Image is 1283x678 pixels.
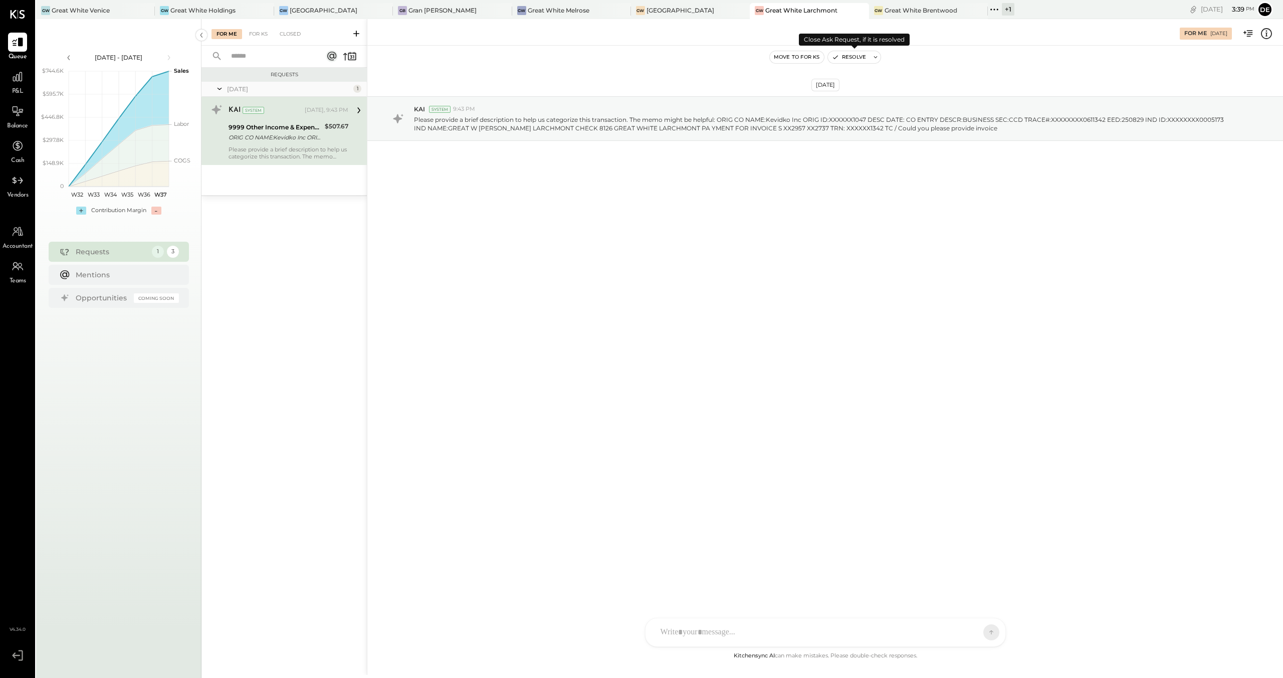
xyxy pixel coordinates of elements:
div: Gran [PERSON_NAME] [408,6,477,15]
text: $446.8K [41,113,64,120]
div: Coming Soon [134,293,179,303]
div: [DATE] [1201,5,1254,14]
div: 1 [152,246,164,258]
div: GB [398,6,407,15]
div: System [243,107,264,114]
div: ORIG CO NAME:Kevidko Inc ORIG ID:XXXXXX1047 DESC DATE: CO ENTRY DESCR:BUSINESS SEC:CCD TRACE#:XXX... [229,132,322,142]
div: $507.67 [325,121,348,131]
div: copy link [1188,4,1198,15]
span: 9:43 PM [453,105,475,113]
div: System [429,106,451,113]
div: Great White Larchmont [765,6,837,15]
div: 1 [353,85,361,93]
div: GW [755,6,764,15]
div: [DATE], 9:43 PM [305,106,348,114]
div: - [151,207,161,215]
text: W34 [104,191,117,198]
div: Requests [206,71,362,78]
div: GW [160,6,169,15]
div: Please provide a brief description to help us categorize this transaction. The memo might be help... [229,146,348,160]
div: Requests [76,247,147,257]
div: [GEOGRAPHIC_DATA] [290,6,357,15]
div: Closed [275,29,306,39]
div: [GEOGRAPHIC_DATA] [647,6,714,15]
text: W32 [71,191,83,198]
div: + 1 [1002,3,1014,16]
div: GW [874,6,883,15]
text: 0 [60,183,64,190]
div: Great White Melrose [528,6,589,15]
div: Great White Venice [52,6,110,15]
div: [DATE] - [DATE] [76,53,161,62]
a: Accountant [1,222,35,251]
span: Cash [11,156,24,165]
div: KAI [229,105,241,115]
span: KAI [414,105,425,113]
div: For Me [1184,30,1207,38]
a: Queue [1,33,35,62]
text: W36 [137,191,150,198]
text: W37 [154,191,166,198]
div: + [76,207,86,215]
text: W35 [121,191,133,198]
p: Please provide a brief description to help us categorize this transaction. The memo might be help... [414,115,1232,132]
div: Great White Brentwood [885,6,957,15]
div: 3 [167,246,179,258]
text: $148.9K [43,159,64,166]
div: Contribution Margin [91,207,146,215]
a: Balance [1,102,35,131]
a: Vendors [1,171,35,200]
span: P&L [12,87,24,96]
div: Opportunities [76,293,129,303]
div: Close Ask Request, if it is resolved [799,34,910,46]
a: P&L [1,67,35,96]
span: Accountant [3,242,33,251]
a: Teams [1,257,35,286]
text: $297.8K [43,136,64,143]
span: Queue [9,53,27,62]
button: De [1257,2,1273,18]
div: GW [279,6,288,15]
span: Balance [7,122,28,131]
div: For KS [244,29,273,39]
text: Sales [174,67,189,74]
span: Teams [10,277,26,286]
div: GW [517,6,526,15]
text: $595.7K [43,90,64,97]
div: Great White Holdings [170,6,236,15]
span: Vendors [7,191,29,200]
a: Cash [1,136,35,165]
div: For Me [211,29,242,39]
text: W33 [88,191,100,198]
button: Resolve [828,51,870,63]
div: [DATE] [1210,30,1227,37]
div: GW [636,6,645,15]
div: 9999 Other Income & Expenses:To Be Classified [229,122,322,132]
text: $744.6K [42,67,64,74]
text: COGS [174,157,190,164]
button: Move to for ks [770,51,824,63]
text: Labor [174,120,189,127]
div: [DATE] [811,79,839,91]
div: [DATE] [227,85,351,93]
div: GW [41,6,50,15]
div: Mentions [76,270,174,280]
